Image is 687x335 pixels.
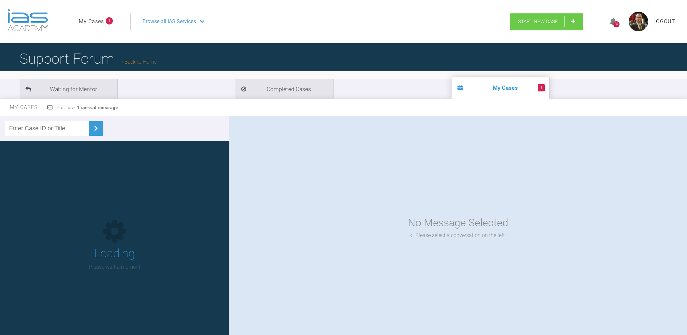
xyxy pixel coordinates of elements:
[613,21,620,27] div: 37
[20,47,157,70] h1: Support Forum
[510,13,583,30] a: Start New Case
[20,79,117,99] li: Waiting for Mentor
[106,17,113,24] span: 1
[94,244,135,263] h1: Loading
[79,17,104,26] a: My Cases
[653,17,675,26] a: Logout
[89,263,140,271] p: Please wait a moment
[57,105,118,110] span: You have
[5,121,89,136] input: Enter Case ID or Title
[142,17,196,26] span: Browse all IAS Services
[452,77,549,99] li: My Cases
[10,104,43,110] span: My Cases
[408,215,508,231] div: No Message Selected
[538,84,545,91] span: 1
[77,105,118,110] strong: 1 unread message
[235,79,333,99] li: Completed Cases
[410,231,506,240] div: Please select a conversation on the left.
[629,12,648,31] img: profile.png
[7,9,48,31] img: logo-light.3e3ef733.png
[91,123,101,134] img: chevronRight.28bd32b0.svg
[121,59,157,65] a: Back to Home
[518,19,558,24] span: Start New Case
